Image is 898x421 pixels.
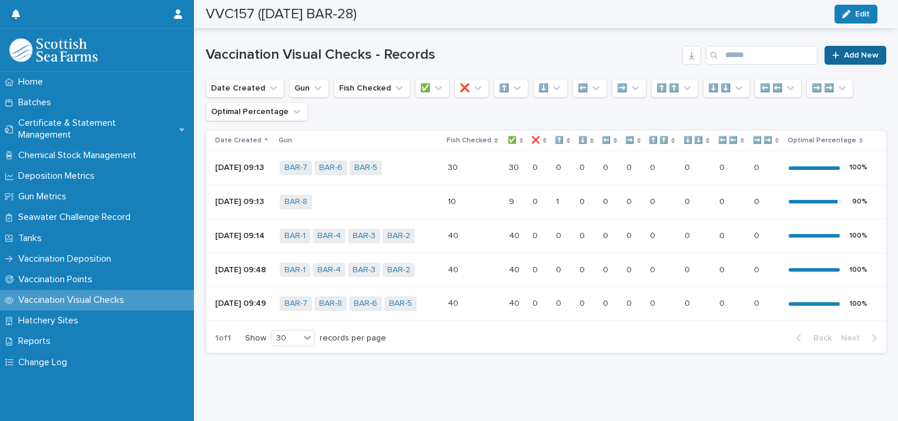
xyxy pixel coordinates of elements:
[719,229,727,241] p: 0
[14,150,146,161] p: Chemical Stock Management
[650,296,658,309] p: 0
[612,79,646,98] button: ➡️
[685,229,692,241] p: 0
[836,333,886,343] button: Next
[579,296,587,309] p: 0
[787,333,836,343] button: Back
[650,229,658,241] p: 0
[415,79,450,98] button: ✅
[841,334,867,342] span: Next
[215,163,270,173] p: [DATE] 09:13
[556,296,564,309] p: 0
[215,197,270,207] p: [DATE] 09:13
[215,299,270,309] p: [DATE] 09:49
[14,274,102,285] p: Vaccination Points
[626,263,634,275] p: 0
[533,79,568,98] button: ⬇️
[603,296,611,309] p: 0
[448,296,461,309] p: 40
[284,197,307,207] a: BAR-8
[317,265,341,275] a: BAR-4
[849,163,867,172] div: 100 %
[719,195,727,207] p: 0
[14,315,88,326] p: Hatchery Sites
[532,161,540,173] p: 0
[215,231,270,241] p: [DATE] 09:14
[509,161,521,173] p: 30
[579,263,587,275] p: 0
[206,287,886,321] tr: [DATE] 09:49BAR-7 BAR-8 BAR-6 BAR-5 4040 4040 00 00 00 00 00 00 00 00 00 100%
[532,195,540,207] p: 0
[509,296,522,309] p: 40
[14,118,179,140] p: Certificate & Statement Management
[206,219,886,253] tr: [DATE] 09:14BAR-1 BAR-4 BAR-3 BAR-2 4040 4040 00 00 00 00 00 00 00 00 00 100%
[387,265,410,275] a: BAR-2
[387,231,410,241] a: BAR-2
[389,299,412,309] a: BAR-5
[215,134,262,147] p: Date Created
[753,134,772,147] p: ➡️ ➡️
[578,134,587,147] p: ⬇️
[245,333,266,343] p: Show
[448,195,458,207] p: 10
[685,263,692,275] p: 0
[494,79,528,98] button: ⬆️
[319,163,343,173] a: BAR-6
[14,171,104,182] p: Deposition Metrics
[706,46,817,65] input: Search
[206,46,678,64] h1: Vaccination Visual Checks - Records
[509,263,522,275] p: 40
[353,231,376,241] a: BAR-3
[651,79,698,98] button: ⬆️ ⬆️
[650,195,658,207] p: 0
[806,79,853,98] button: ➡️ ➡️
[353,265,376,275] a: BAR-3
[719,161,727,173] p: 0
[14,295,133,306] p: Vaccination Visual Checks
[579,229,587,241] p: 0
[649,134,668,147] p: ⬆️ ⬆️
[556,229,564,241] p: 0
[603,161,611,173] p: 0
[788,134,856,147] p: Optimal Percentage
[448,263,461,275] p: 40
[284,163,307,173] a: BAR-7
[849,300,867,308] div: 100 %
[284,299,307,309] a: BAR-7
[14,253,120,265] p: Vaccination Deposition
[354,163,377,173] a: BAR-5
[556,195,561,207] p: 1
[556,161,564,173] p: 0
[754,263,762,275] p: 0
[626,161,634,173] p: 0
[754,229,762,241] p: 0
[354,299,377,309] a: BAR-6
[319,299,342,309] a: BAR-8
[625,134,634,147] p: ➡️
[754,296,762,309] p: 0
[754,195,762,207] p: 0
[279,134,292,147] p: Gun
[320,333,386,343] p: records per page
[509,229,522,241] p: 40
[14,212,140,223] p: Seawater Challenge Record
[683,134,703,147] p: ⬇️ ⬇️
[532,229,540,241] p: 0
[448,229,461,241] p: 40
[718,134,738,147] p: ⬅️ ⬅️
[603,263,611,275] p: 0
[206,324,240,353] p: 1 of 1
[14,76,52,88] p: Home
[685,161,692,173] p: 0
[272,332,300,345] div: 30
[852,198,867,206] div: 90 %
[825,46,886,65] a: Add New
[579,161,587,173] p: 0
[555,134,564,147] p: ⬆️
[14,357,76,368] p: Change Log
[206,151,886,185] tr: [DATE] 09:13BAR-7 BAR-6 BAR-5 3030 3030 00 00 00 00 00 00 00 00 00 100%
[626,229,634,241] p: 0
[844,51,879,59] span: Add New
[206,253,886,287] tr: [DATE] 09:48BAR-1 BAR-4 BAR-3 BAR-2 4040 4040 00 00 00 00 00 00 00 00 00 100%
